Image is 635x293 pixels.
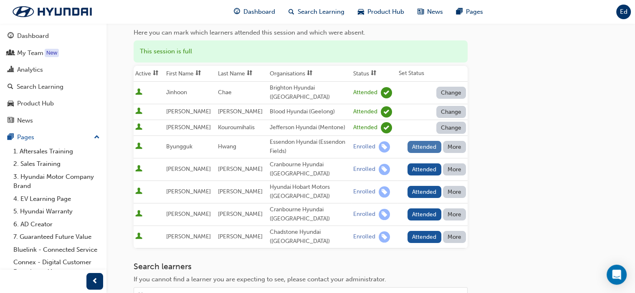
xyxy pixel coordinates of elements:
[17,48,43,58] div: My Team
[218,233,263,240] span: [PERSON_NAME]
[218,210,263,218] span: [PERSON_NAME]
[218,89,232,96] span: Chae
[353,210,375,218] div: Enrolled
[282,3,351,20] a: search-iconSearch Learning
[17,133,34,142] div: Pages
[10,243,103,256] a: Bluelink - Connected Service
[166,89,187,96] span: Jinhoon
[270,123,350,133] div: Jefferson Hyundai (Mentone)
[153,70,159,77] span: sorting-icon
[227,3,282,20] a: guage-iconDashboard
[270,160,350,179] div: Cranbourne Hyundai ([GEOGRAPHIC_DATA])
[234,7,240,17] span: guage-icon
[10,256,103,278] a: Connex - Digital Customer Experience Management
[8,33,14,40] span: guage-icon
[352,66,397,82] th: Toggle SortBy
[10,145,103,158] a: 1. Aftersales Training
[3,62,103,78] a: Analytics
[367,7,404,17] span: Product Hub
[358,7,364,17] span: car-icon
[427,7,443,17] span: News
[620,7,627,17] span: Ed
[10,158,103,170] a: 2. Sales Training
[450,3,490,20] a: pages-iconPages
[270,228,350,246] div: Chadstone Hyundai ([GEOGRAPHIC_DATA])
[353,143,375,151] div: Enrolled
[3,45,103,61] a: My Team
[4,3,100,20] img: Trak
[218,165,263,173] span: [PERSON_NAME]
[417,7,424,17] span: news-icon
[270,107,350,117] div: Blood Hyundai (Geelong)
[397,66,468,82] th: Set Status
[135,165,142,173] span: User is active
[216,66,268,82] th: Toggle SortBy
[166,165,211,173] span: [PERSON_NAME]
[407,141,441,153] button: Attended
[298,7,344,17] span: Search Learning
[17,82,63,92] div: Search Learning
[134,262,468,271] h3: Search learners
[166,124,211,131] span: [PERSON_NAME]
[268,66,352,82] th: Toggle SortBy
[616,5,631,19] button: Ed
[353,108,377,116] div: Attended
[10,230,103,243] a: 7. Guaranteed Future Value
[443,231,466,243] button: More
[166,143,192,150] span: Byungguk
[443,163,466,175] button: More
[379,164,390,175] span: learningRecordVerb_ENROLL-icon
[135,108,142,116] span: User is active
[307,70,313,77] span: sorting-icon
[17,31,49,41] div: Dashboard
[218,143,236,150] span: Hwang
[134,66,164,82] th: Toggle SortBy
[379,209,390,220] span: learningRecordVerb_ENROLL-icon
[270,183,350,201] div: Hyundai Hobart Motors ([GEOGRAPHIC_DATA])
[134,28,468,38] div: Here you can mark which learners attended this session and which were absent.
[135,210,142,218] span: User is active
[407,163,441,175] button: Attended
[353,188,375,196] div: Enrolled
[381,87,392,98] span: learningRecordVerb_ATTEND-icon
[8,83,13,91] span: search-icon
[166,210,211,218] span: [PERSON_NAME]
[351,3,411,20] a: car-iconProduct Hub
[8,50,14,57] span: people-icon
[10,218,103,231] a: 6. AD Creator
[3,79,103,95] a: Search Learning
[270,138,350,156] div: Essendon Hyundai (Essendon Fields)
[218,108,263,115] span: [PERSON_NAME]
[135,123,142,132] span: User is active
[10,193,103,205] a: 4. EV Learning Page
[379,231,390,243] span: learningRecordVerb_ENROLL-icon
[45,49,59,57] div: Tooltip anchor
[443,208,466,220] button: More
[8,134,14,141] span: pages-icon
[443,141,466,153] button: More
[135,188,142,196] span: User is active
[10,170,103,193] a: 3. Hyundai Motor Company Brand
[381,122,392,133] span: learningRecordVerb_ATTEND-icon
[3,130,103,145] button: Pages
[166,188,211,195] span: [PERSON_NAME]
[411,3,450,20] a: news-iconNews
[3,96,103,111] a: Product Hub
[353,89,377,97] div: Attended
[134,275,386,283] span: If you cannot find a learner you are expecting to see, please contact your administrator.
[247,70,253,77] span: sorting-icon
[407,186,441,198] button: Attended
[218,188,263,195] span: [PERSON_NAME]
[407,208,441,220] button: Attended
[443,186,466,198] button: More
[17,65,43,75] div: Analytics
[270,205,350,224] div: Cranbourne Hyundai ([GEOGRAPHIC_DATA])
[436,122,466,134] button: Change
[436,106,466,118] button: Change
[381,106,392,118] span: learningRecordVerb_ATTEND-icon
[195,70,201,77] span: sorting-icon
[607,265,627,285] div: Open Intercom Messenger
[17,116,33,125] div: News
[436,87,466,99] button: Change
